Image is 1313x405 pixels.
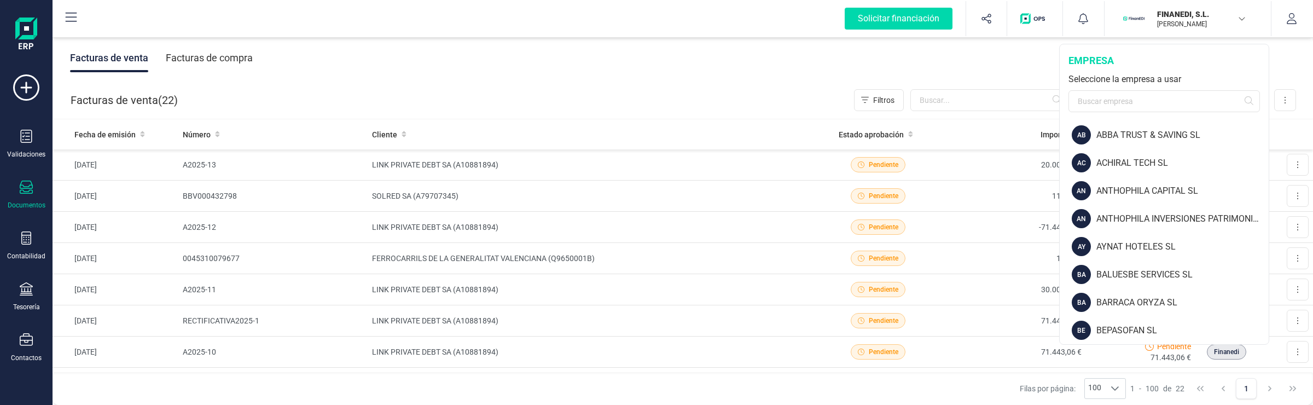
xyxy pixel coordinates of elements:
[1213,378,1234,399] button: Previous Page
[1118,1,1258,36] button: FIFINANEDI, S.L.[PERSON_NAME]
[11,354,42,362] div: Contactos
[368,305,809,337] td: LINK PRIVATE DEBT SA (A10881894)
[53,368,178,399] td: [DATE]
[53,181,178,212] td: [DATE]
[845,8,952,30] div: Solicitar financiación
[1163,383,1171,394] span: de
[873,95,894,106] span: Filtros
[53,212,178,243] td: [DATE]
[368,243,809,274] td: FERROCARRILS DE LA GENERALITAT VALENCIANA (Q9650001B)
[854,89,904,111] button: Filtros
[1259,378,1280,399] button: Next Page
[7,252,45,261] div: Contabilidad
[1157,20,1245,28] p: [PERSON_NAME]
[162,92,174,108] span: 22
[15,18,37,53] img: Logo Finanedi
[869,222,898,232] span: Pendiente
[947,337,1085,368] td: 71.443,06 €
[178,337,368,368] td: A2025-10
[869,285,898,294] span: Pendiente
[869,347,898,357] span: Pendiente
[1157,341,1191,352] span: Pendiente
[1072,265,1091,284] div: BA
[1085,379,1105,398] span: 100
[910,89,1068,111] input: Buscar...
[53,337,178,368] td: [DATE]
[178,274,368,305] td: A2025-11
[1190,378,1211,399] button: First Page
[178,305,368,337] td: RECTIFICATIVA2025-1
[1068,90,1260,112] input: Buscar empresa
[1072,237,1091,256] div: AY
[1096,240,1269,253] div: AYNAT HOTELES SL
[839,129,904,140] span: Estado aprobación
[70,44,148,72] div: Facturas de venta
[53,305,178,337] td: [DATE]
[178,181,368,212] td: BBV000432798
[1020,378,1126,399] div: Filas por página:
[7,150,45,159] div: Validaciones
[178,149,368,181] td: A2025-13
[1130,383,1184,394] div: -
[1214,347,1239,357] span: Finanedi
[947,305,1085,337] td: 71.443,06 €
[368,149,809,181] td: LINK PRIVATE DEBT SA (A10881894)
[1146,383,1159,394] span: 100
[1096,324,1269,337] div: BEPASOFAN SL
[368,368,809,399] td: LINK PRIVATE DEBT SA (A10881894)
[1068,53,1260,68] div: empresa
[372,129,397,140] span: Cliente
[368,274,809,305] td: LINK PRIVATE DEBT SA (A10881894)
[869,160,898,170] span: Pendiente
[178,212,368,243] td: A2025-12
[947,274,1085,305] td: 30.000,00 €
[1176,383,1184,394] span: 22
[947,212,1085,243] td: -71.443,06 €
[53,274,178,305] td: [DATE]
[947,149,1085,181] td: 20.000,00 €
[947,181,1085,212] td: 111,84 €
[869,253,898,263] span: Pendiente
[71,89,178,111] div: Facturas de venta ( )
[1072,153,1091,172] div: AC
[183,129,211,140] span: Número
[13,303,40,311] div: Tesorería
[368,181,809,212] td: SOLRED SA (A79707345)
[368,337,809,368] td: LINK PRIVATE DEBT SA (A10881894)
[1072,293,1091,312] div: BA
[1130,383,1135,394] span: 1
[869,316,898,326] span: Pendiente
[947,368,1085,399] td: 94.264,65 €
[1096,268,1269,281] div: BALUESBE SERVICES SL
[1072,181,1091,200] div: AN
[1282,378,1303,399] button: Last Page
[368,212,809,243] td: LINK PRIVATE DEBT SA (A10881894)
[53,149,178,181] td: [DATE]
[178,243,368,274] td: 0045310079677
[1151,352,1191,363] span: 71.443,06 €
[1096,184,1269,198] div: ANTHOPHILA CAPITAL SL
[166,44,253,72] div: Facturas de compra
[1072,209,1091,228] div: AN
[1041,129,1068,140] span: Importe
[1157,9,1245,20] p: FINANEDI, S.L.
[1072,321,1091,340] div: BE
[947,243,1085,274] td: 10,00 €
[74,129,136,140] span: Fecha de emisión
[1096,129,1269,142] div: ABBA TRUST & SAVING SL
[832,1,966,36] button: Solicitar financiación
[8,201,45,210] div: Documentos
[1020,13,1049,24] img: Logo de OPS
[1096,296,1269,309] div: BARRACA ORYZA SL
[1068,73,1260,86] div: Seleccione la empresa a usar
[178,368,368,399] td: A2025-9
[1122,7,1146,31] img: FI
[1096,212,1269,225] div: ANTHOPHILA INVERSIONES PATRIMONIALES SL
[1014,1,1056,36] button: Logo de OPS
[1072,125,1091,144] div: AB
[53,243,178,274] td: [DATE]
[869,191,898,201] span: Pendiente
[1096,157,1269,170] div: ACHIRAL TECH SL
[1236,378,1257,399] button: Page 1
